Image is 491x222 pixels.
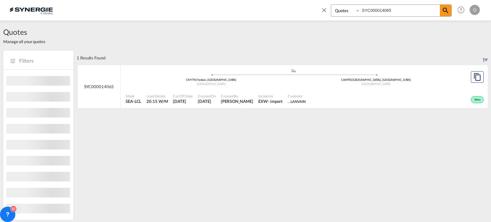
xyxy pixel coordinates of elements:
span: 14 Aug 2025 [173,98,193,104]
div: Help [456,4,470,16]
div: Won [471,96,484,103]
md-icon: icon-close [321,6,328,13]
div: O [470,5,480,15]
span: Help [456,4,466,15]
span: CAMTR [GEOGRAPHIC_DATA], [GEOGRAPHIC_DATA] [341,78,411,81]
span: SYC000014065 [84,84,114,89]
span: Mode [126,94,141,98]
span: [GEOGRAPHIC_DATA] [197,82,226,86]
div: - import [268,98,283,104]
md-icon: assets/icons/custom/ship-fill.svg [290,69,298,72]
span: Customer [288,94,306,98]
span: SEA-LCL [126,98,141,104]
div: SYC000014065 assets/icons/custom/ship-fill.svgassets/icons/custom/roll-o-plane.svgOriginYantian, ... [78,65,488,109]
span: | [351,78,352,81]
button: Copy Quote [471,71,484,83]
span: | [196,78,197,81]
span: Won [474,98,482,102]
span: [GEOGRAPHIC_DATA] [362,82,390,86]
md-icon: icon-magnify [442,7,449,14]
span: . . LANVAIN [288,98,306,104]
span: CNYTN Yantian, [GEOGRAPHIC_DATA] [186,78,236,81]
div: Sort by: Created On [483,51,488,65]
div: EXW [258,98,268,104]
div: EXW import [258,98,283,104]
span: Load Details [146,94,168,98]
span: Filters [19,57,67,64]
span: Manage all your quotes [3,39,45,44]
input: Enter Quotation Number [360,5,440,16]
span: Incoterms [258,94,283,98]
span: 14 Aug 2025 [198,98,216,104]
span: Created On [198,94,216,98]
img: 1f56c880d42311ef80fc7dca854c8e59.png [10,3,53,17]
md-icon: assets/icons/custom/copyQuote.svg [473,73,481,81]
span: Cut Off Date [173,94,193,98]
div: 1 Results Found [77,51,105,65]
span: LANVAIN [291,99,306,103]
span: 20.15 W/M [146,99,168,104]
span: Pablo Gomez Saldarriaga [221,98,253,104]
span: Created By [221,94,253,98]
span: Quotes [3,27,45,37]
span: icon-magnify [440,5,451,16]
span: icon-close [321,4,331,20]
